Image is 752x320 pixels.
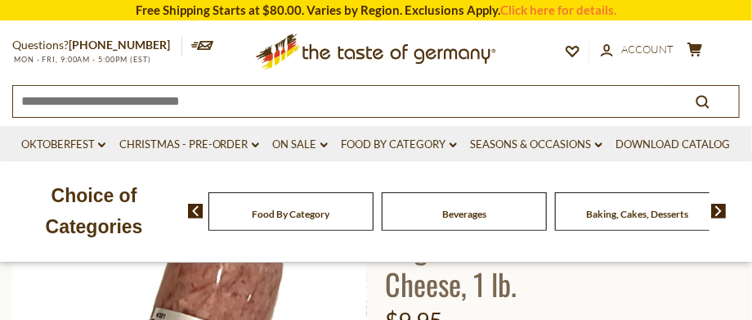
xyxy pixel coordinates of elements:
[500,2,616,17] a: Click here for details.
[471,136,602,154] a: Seasons & Occasions
[601,41,674,59] a: Account
[621,43,674,56] span: Account
[442,208,486,220] a: Beverages
[616,136,731,154] a: Download Catalog
[21,136,105,154] a: Oktoberfest
[119,136,259,154] a: Christmas - PRE-ORDER
[711,204,727,219] img: next arrow
[12,55,151,64] span: MON - FRI, 9:00AM - 5:00PM (EST)
[69,38,170,52] a: [PHONE_NUMBER]
[12,35,182,56] p: Questions?
[273,136,328,154] a: On Sale
[188,204,204,219] img: previous arrow
[342,136,457,154] a: Food By Category
[385,228,740,302] h1: Stiglmeier "Suelze" German Head Cheese, 1 lb.
[253,208,330,220] a: Food By Category
[587,208,689,220] a: Baking, Cakes, Desserts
